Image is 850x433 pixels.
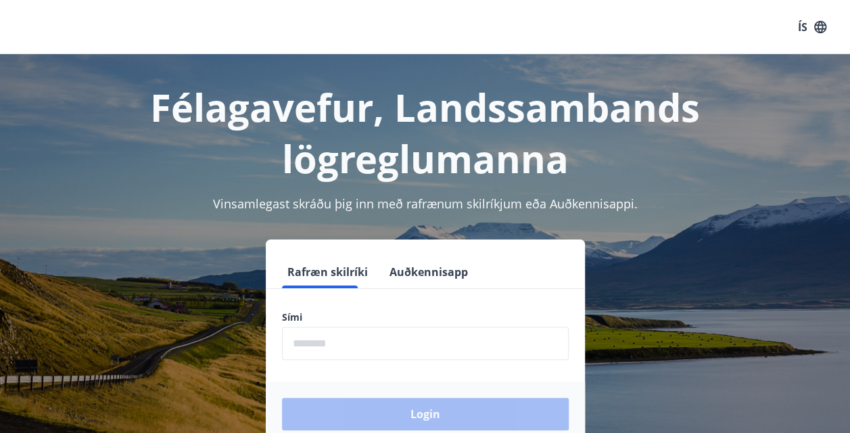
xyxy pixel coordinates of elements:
[282,256,373,288] button: Rafræn skilríki
[384,256,473,288] button: Auðkennisapp
[282,311,569,324] label: Sími
[790,15,834,39] button: ÍS
[213,196,638,212] span: Vinsamlegast skráðu þig inn með rafrænum skilríkjum eða Auðkennisappi.
[16,81,834,184] h1: Félagavefur, Landssambands lögreglumanna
